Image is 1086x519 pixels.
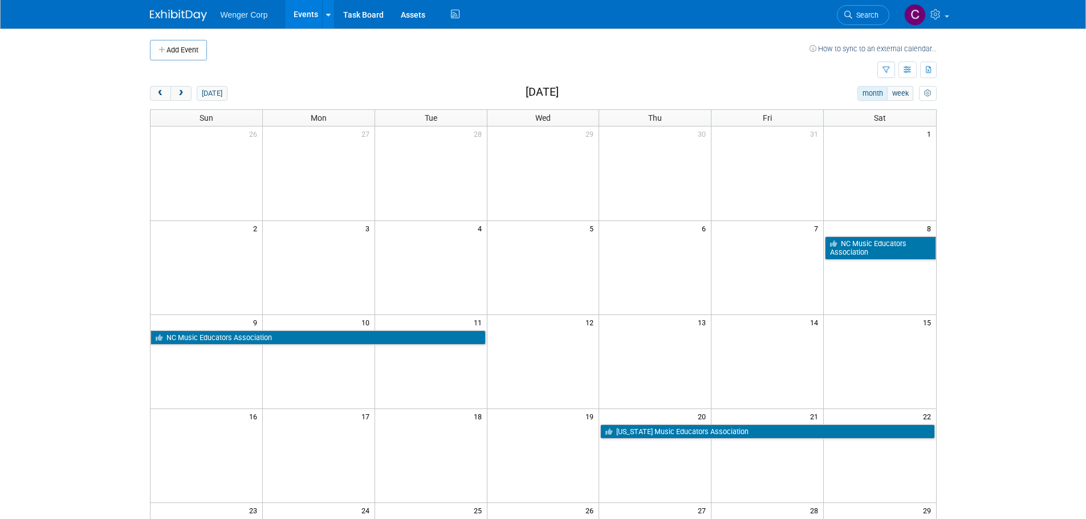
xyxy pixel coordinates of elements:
[922,503,936,517] span: 29
[600,424,934,439] a: [US_STATE] Music Educators Association
[874,113,886,122] span: Sat
[809,315,823,329] span: 14
[248,503,262,517] span: 23
[648,113,662,122] span: Thu
[924,90,932,97] i: Personalize Calendar
[697,409,711,423] span: 20
[360,503,375,517] span: 24
[170,86,192,101] button: next
[904,4,926,26] img: Cynde Bock
[584,409,599,423] span: 19
[922,315,936,329] span: 15
[425,113,437,122] span: Tue
[360,126,375,141] span: 27
[364,221,375,235] span: 3
[837,5,889,25] a: Search
[588,221,599,235] span: 5
[584,503,599,517] span: 26
[535,113,551,122] span: Wed
[701,221,711,235] span: 6
[252,221,262,235] span: 2
[926,126,936,141] span: 1
[825,236,935,260] a: NC Music Educators Association
[810,44,937,53] a: How to sync to an external calendar...
[473,126,487,141] span: 28
[697,503,711,517] span: 27
[473,315,487,329] span: 11
[360,409,375,423] span: 17
[360,315,375,329] span: 10
[697,315,711,329] span: 13
[809,503,823,517] span: 28
[922,409,936,423] span: 22
[221,10,268,19] span: Wenger Corp
[887,86,913,101] button: week
[150,10,207,21] img: ExhibitDay
[584,126,599,141] span: 29
[252,315,262,329] span: 9
[763,113,772,122] span: Fri
[473,503,487,517] span: 25
[473,409,487,423] span: 18
[857,86,888,101] button: month
[248,409,262,423] span: 16
[150,40,207,60] button: Add Event
[200,113,213,122] span: Sun
[526,86,559,99] h2: [DATE]
[150,86,171,101] button: prev
[151,330,486,345] a: NC Music Educators Association
[809,409,823,423] span: 21
[919,86,936,101] button: myCustomButton
[248,126,262,141] span: 26
[852,11,878,19] span: Search
[813,221,823,235] span: 7
[926,221,936,235] span: 8
[311,113,327,122] span: Mon
[697,126,711,141] span: 30
[809,126,823,141] span: 31
[197,86,227,101] button: [DATE]
[584,315,599,329] span: 12
[477,221,487,235] span: 4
